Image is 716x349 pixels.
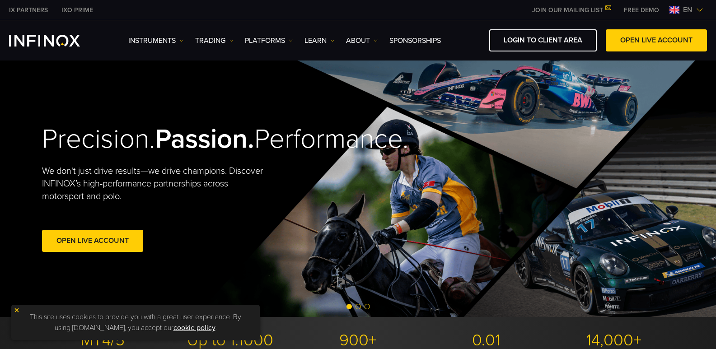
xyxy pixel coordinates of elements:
[356,304,361,309] span: Go to slide 2
[346,35,378,46] a: ABOUT
[2,5,55,15] a: INFINOX
[525,6,617,14] a: JOIN OUR MAILING LIST
[16,309,255,335] p: This site uses cookies to provide you with a great user experience. By using [DOMAIN_NAME], you a...
[679,5,696,15] span: en
[606,29,707,51] a: OPEN LIVE ACCOUNT
[617,5,666,15] a: INFINOX MENU
[304,35,335,46] a: Learn
[489,29,597,51] a: LOGIN TO CLIENT AREA
[173,323,215,332] a: cookie policy
[128,35,184,46] a: Instruments
[42,165,270,203] p: We don't just drive results—we drive champions. Discover INFINOX’s high-performance partnerships ...
[14,307,20,313] img: yellow close icon
[195,35,234,46] a: TRADING
[55,5,100,15] a: INFINOX
[42,123,327,156] h2: Precision. Performance.
[365,304,370,309] span: Go to slide 3
[389,35,441,46] a: SPONSORSHIPS
[155,123,254,155] strong: Passion.
[9,35,101,47] a: INFINOX Logo
[346,304,352,309] span: Go to slide 1
[42,230,143,252] a: Open Live Account
[245,35,293,46] a: PLATFORMS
